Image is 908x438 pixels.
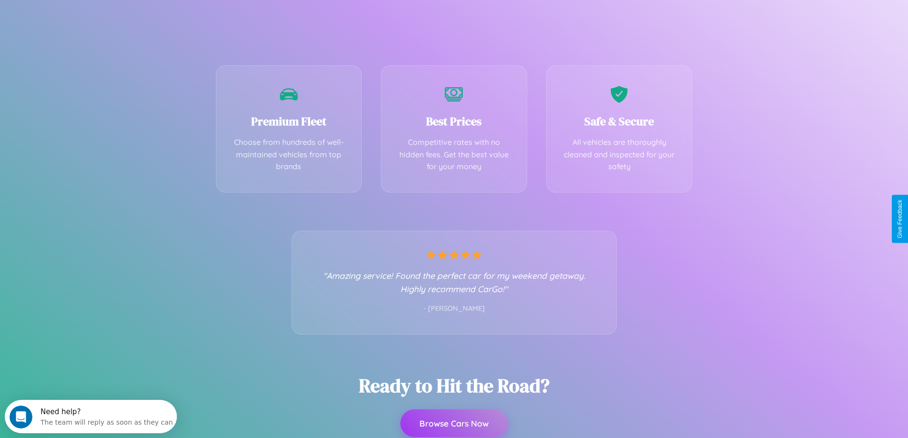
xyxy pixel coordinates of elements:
[311,269,597,295] p: "Amazing service! Found the perfect car for my weekend getaway. Highly recommend CarGo!"
[561,113,678,129] h3: Safe & Secure
[4,4,177,30] div: Open Intercom Messenger
[311,303,597,315] p: - [PERSON_NAME]
[5,400,177,433] iframe: Intercom live chat discovery launcher
[36,16,168,26] div: The team will reply as soon as they can
[396,136,512,173] p: Competitive rates with no hidden fees. Get the best value for your money
[231,113,347,129] h3: Premium Fleet
[231,136,347,173] p: Choose from hundreds of well-maintained vehicles from top brands
[561,136,678,173] p: All vehicles are thoroughly cleaned and inspected for your safety
[400,409,508,437] button: Browse Cars Now
[396,113,512,129] h3: Best Prices
[36,8,168,16] div: Need help?
[897,200,903,238] div: Give Feedback
[10,406,32,428] iframe: Intercom live chat
[359,373,550,398] h2: Ready to Hit the Road?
